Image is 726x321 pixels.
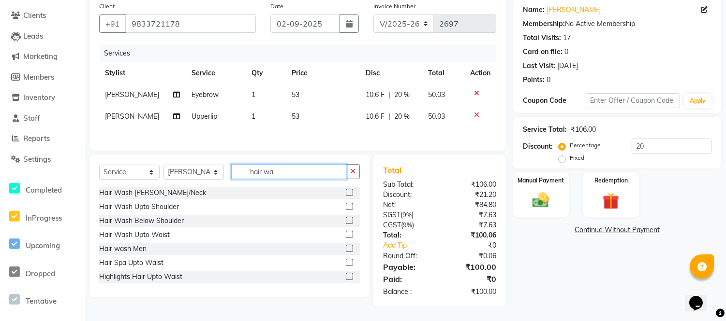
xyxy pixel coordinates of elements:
span: Clients [23,11,46,20]
a: Clients [2,10,82,21]
span: Members [23,72,54,82]
a: [PERSON_NAME] [547,5,601,15]
div: ₹21.20 [440,190,504,200]
div: Paid: [376,273,440,285]
div: 0 [564,47,568,57]
input: Search by Name/Mobile/Email/Code [125,14,256,33]
div: Net: [376,200,440,210]
div: [DATE] [557,61,578,71]
div: Hair wash Men [99,244,147,254]
div: Round Off: [376,251,440,261]
th: Action [464,62,496,84]
span: InProgress [26,213,62,223]
div: Hair Wash Upto Waist [99,230,170,240]
span: [PERSON_NAME] [105,112,159,121]
div: ₹0 [450,240,504,251]
span: 9% [403,221,412,229]
iframe: chat widget [685,282,716,311]
span: Eyebrow [192,90,219,99]
div: Highlights Hair Upto Waist [99,272,182,282]
div: Last Visit: [523,61,555,71]
div: ₹100.06 [440,230,504,240]
div: ₹0 [440,273,504,285]
div: ₹100.00 [440,287,504,297]
span: Completed [26,185,62,195]
a: Leads [2,31,82,42]
label: Manual Payment [518,176,564,185]
span: Leads [23,31,43,41]
img: _gift.svg [597,191,624,211]
div: Coupon Code [523,96,586,106]
div: Hair Wash Below Shoulder [99,216,184,226]
div: ( ) [376,210,440,220]
div: ₹106.00 [571,125,596,135]
a: Continue Without Payment [515,225,719,235]
div: Card on file: [523,47,563,57]
span: Staff [23,113,40,123]
span: CGST [383,221,401,229]
div: Total: [376,230,440,240]
span: Settings [23,154,51,164]
div: Payable: [376,261,440,273]
label: Client [99,2,115,11]
div: Hair Spa Upto Waist [99,258,163,268]
span: Inventory [23,93,55,102]
div: ₹106.00 [440,180,504,190]
span: Dropped [26,269,55,278]
a: Members [2,72,82,83]
span: 20 % [394,90,410,100]
span: 9% [402,211,412,219]
span: SGST [383,210,400,219]
span: Upcoming [26,241,60,250]
div: Balance : [376,287,440,297]
th: Stylist [99,62,186,84]
div: ₹7.63 [440,210,504,220]
div: Points: [523,75,545,85]
div: ₹0.06 [440,251,504,261]
input: Search or Scan [231,164,346,179]
th: Service [186,62,246,84]
label: Redemption [594,176,628,185]
div: Hair Wash Upto Shoulder [99,202,179,212]
span: 53 [292,90,299,99]
th: Total [422,62,464,84]
div: 17 [563,33,571,43]
div: Name: [523,5,545,15]
label: Percentage [570,141,601,150]
span: Upperlip [192,112,217,121]
div: ( ) [376,220,440,230]
a: Reports [2,133,82,144]
span: | [388,112,390,122]
a: Settings [2,154,82,165]
img: _cash.svg [527,191,554,210]
div: Sub Total: [376,180,440,190]
div: Hair Wash [PERSON_NAME]/Neck [99,188,206,198]
div: Total Visits: [523,33,561,43]
a: Staff [2,113,82,124]
span: Tentative [26,296,57,306]
button: +91 [99,14,126,33]
span: 50.03 [428,112,445,121]
div: Discount: [376,190,440,200]
label: Invoice Number [373,2,415,11]
div: Discount: [523,141,553,152]
input: Enter Offer / Coupon Code [586,93,680,108]
div: ₹7.63 [440,220,504,230]
label: Fixed [570,154,584,162]
button: Apply [684,94,711,108]
div: ₹100.00 [440,261,504,273]
span: 50.03 [428,90,445,99]
div: Membership: [523,19,565,29]
span: Total [383,165,405,175]
span: 1 [252,112,255,121]
span: 53 [292,112,299,121]
label: Date [270,2,283,11]
div: Services [100,44,504,62]
a: Add Tip [376,240,450,251]
span: Marketing [23,52,58,61]
a: Marketing [2,51,82,62]
div: 0 [547,75,550,85]
th: Price [286,62,360,84]
div: ₹84.80 [440,200,504,210]
th: Qty [246,62,286,84]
